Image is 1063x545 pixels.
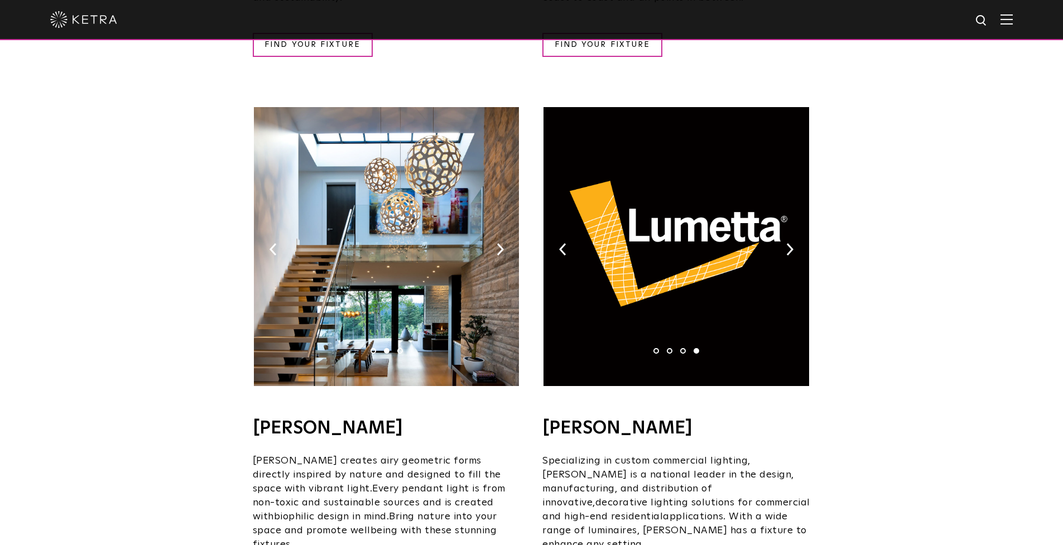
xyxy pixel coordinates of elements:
img: Hamburger%20Nav.svg [1001,14,1013,25]
span: Specializing in custom commercial lighting, [542,456,751,466]
img: arrow-right-black.svg [786,243,793,255]
span: decorative lighting solutions for commercial and high-end residential [542,498,810,522]
img: arrow-left-black.svg [559,243,566,255]
a: FIND YOUR FIXTURE [542,33,662,57]
h4: [PERSON_NAME] [253,419,521,437]
img: Ketra%20Ready%20logo%20update2.png [543,107,809,386]
a: FIND YOUR FIXTURE [253,33,373,57]
span: Every pendant light is from non-toxic and sustainable sources and is created with [253,484,506,522]
span: [PERSON_NAME] [542,470,627,480]
img: search icon [975,14,989,28]
span: is a national leader in the design, manufacturing, and distribution of innovative, [542,470,794,508]
img: arrow-left-black.svg [270,243,277,255]
h4: [PERSON_NAME] [542,419,810,437]
img: arrow-right-black.svg [497,243,504,255]
img: TruBridge_KetraReadySolutions-03.jpg [254,107,519,386]
span: [PERSON_NAME] creates airy geometric forms directly inspired by nature and designed to fill the s... [253,456,501,494]
img: ketra-logo-2019-white [50,11,117,28]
